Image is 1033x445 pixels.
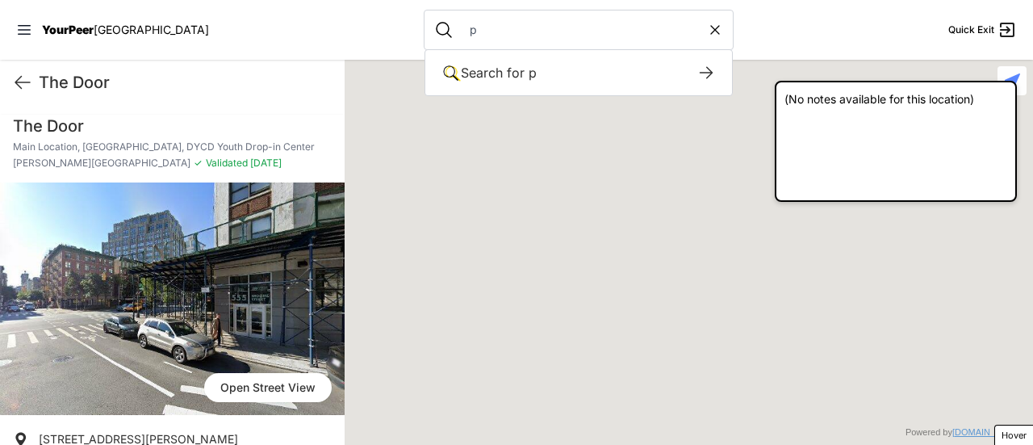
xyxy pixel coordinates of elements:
[248,157,282,169] span: [DATE]
[94,23,209,36] span: [GEOGRAPHIC_DATA]
[206,157,248,169] span: Validated
[461,65,525,81] span: Search for
[460,22,707,38] input: Search
[204,373,332,402] span: Open Street View
[42,23,94,36] span: YourPeer
[13,141,332,153] p: Main Location, [GEOGRAPHIC_DATA], DYCD Youth Drop-in Center
[952,427,1023,437] a: [DOMAIN_NAME]
[39,71,332,94] h1: The Door
[948,23,994,36] span: Quick Exit
[13,115,332,137] h1: The Door
[194,157,203,170] span: ✓
[529,65,537,81] span: p
[905,426,1023,439] div: Powered by
[948,20,1017,40] a: Quick Exit
[42,25,209,35] a: YourPeer[GEOGRAPHIC_DATA]
[13,157,190,170] span: [PERSON_NAME][GEOGRAPHIC_DATA]
[775,81,1017,202] div: (No notes available for this location)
